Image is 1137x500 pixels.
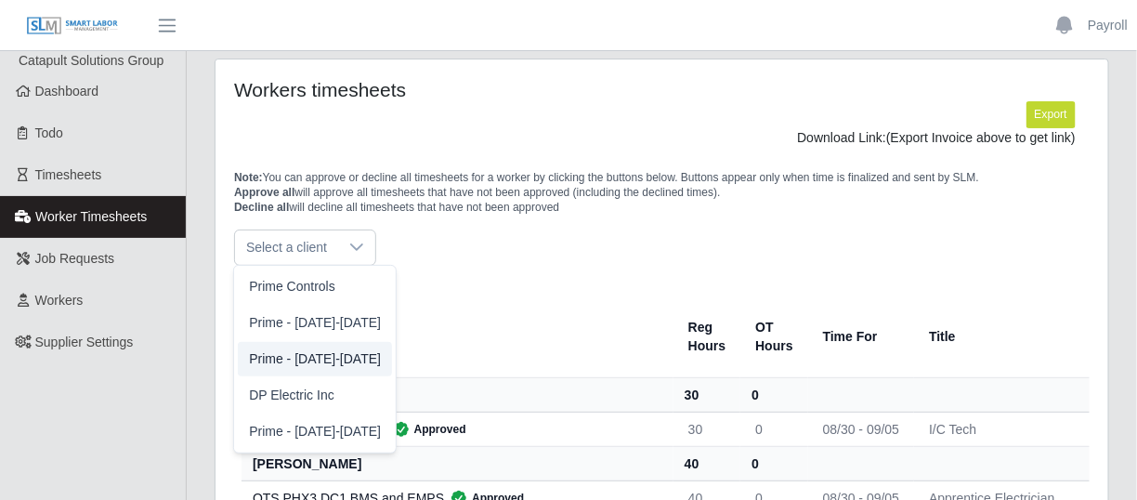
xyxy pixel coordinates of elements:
h4: Workers timesheets [234,78,574,101]
th: 30 [673,377,740,412]
td: 30 [673,412,740,446]
p: You can approve or decline all timesheets for a worker by clicking the buttons below. Buttons app... [234,170,1090,215]
span: Todo [35,125,63,140]
button: Export [1026,101,1076,127]
th: Reg Hours [673,296,740,378]
span: Prime - [DATE]-[DATE] [249,313,381,333]
span: (Export Invoice above to get link) [886,130,1076,145]
span: Approved [386,420,466,439]
span: DP Electric Inc [249,386,334,405]
span: Timesheets [35,167,102,182]
span: Approve all [234,186,294,199]
span: Prime Controls [249,277,335,296]
th: 40 [673,446,740,480]
th: [PERSON_NAME] [242,446,673,480]
span: Decline all [234,201,289,214]
td: 0 [740,412,807,446]
span: Note: [234,171,263,184]
li: DP Electric Inc [238,378,392,413]
th: Time For [808,296,915,378]
span: Supplier Settings [35,335,134,349]
div: Download Link: [248,128,1076,148]
span: Select a client [235,230,338,265]
a: Payroll [1088,16,1128,35]
th: 0 [740,446,807,480]
li: Prime Controls [238,270,392,304]
li: Prime - Monday-Sunday [238,342,392,376]
li: Prime - Sunday-Saturday [238,306,392,340]
th: 0 [740,377,807,412]
img: SLM Logo [26,16,119,36]
span: Catapult Solutions Group [19,53,163,68]
span: Prime - [DATE]-[DATE] [249,349,381,369]
td: 08/30 - 09/05 [808,412,915,446]
div: Samsung Taylor_Fab 1 [253,420,659,439]
span: Worker Timesheets [35,209,147,224]
span: Prime - [DATE]-[DATE] [249,422,381,441]
li: Prime - Saturday-Friday [238,414,392,449]
th: Jobsite [242,296,673,378]
span: Workers [35,293,84,308]
th: OT Hours [740,296,807,378]
span: Dashboard [35,84,99,99]
th: [PERSON_NAME] [242,377,673,412]
span: Job Requests [35,251,115,266]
